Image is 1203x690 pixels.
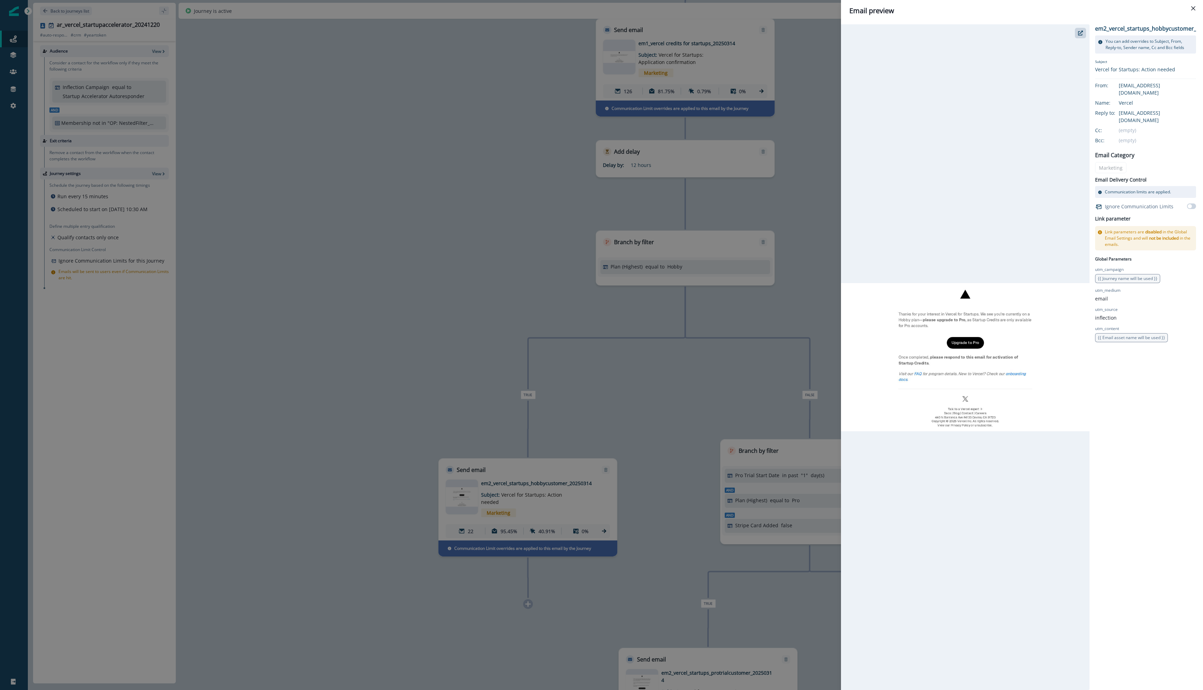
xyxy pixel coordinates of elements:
[1095,127,1130,134] div: Cc:
[1098,275,1157,281] span: {{ Journey name will be used }}
[1095,314,1117,321] p: inflection
[1095,59,1175,66] p: Subject
[1095,266,1124,273] p: utm_campaign
[1095,99,1130,106] div: Name:
[1095,255,1132,262] p: Global Parameters
[1095,109,1130,117] div: Reply to:
[1095,82,1130,89] div: From:
[1119,82,1196,96] div: [EMAIL_ADDRESS][DOMAIN_NAME]
[1188,3,1199,14] button: Close
[1119,127,1196,134] div: (empty)
[1095,306,1118,313] p: utm_source
[1095,326,1119,332] p: utm_content
[1095,287,1121,294] p: utm_medium
[1095,66,1175,73] div: Vercel for Startups: Action needed
[1119,137,1196,144] div: (empty)
[1105,229,1193,248] p: Link parameters are in the Global Email Settings and will in the emails.
[1149,235,1179,241] span: not be included
[1119,99,1196,106] div: Vercel
[1106,38,1193,51] p: You can add overrides to Subject, From, Reply-to, Sender name, Cc and Bcc fields
[841,283,1090,431] img: email asset unavailable
[1095,295,1108,302] p: email
[1095,215,1131,223] h2: Link parameter
[1119,109,1196,124] div: [EMAIL_ADDRESS][DOMAIN_NAME]
[1098,335,1165,340] span: {{ Email asset name will be used }}
[1145,229,1162,235] span: disabled
[849,6,1195,16] div: Email preview
[1095,137,1130,144] div: Bcc:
